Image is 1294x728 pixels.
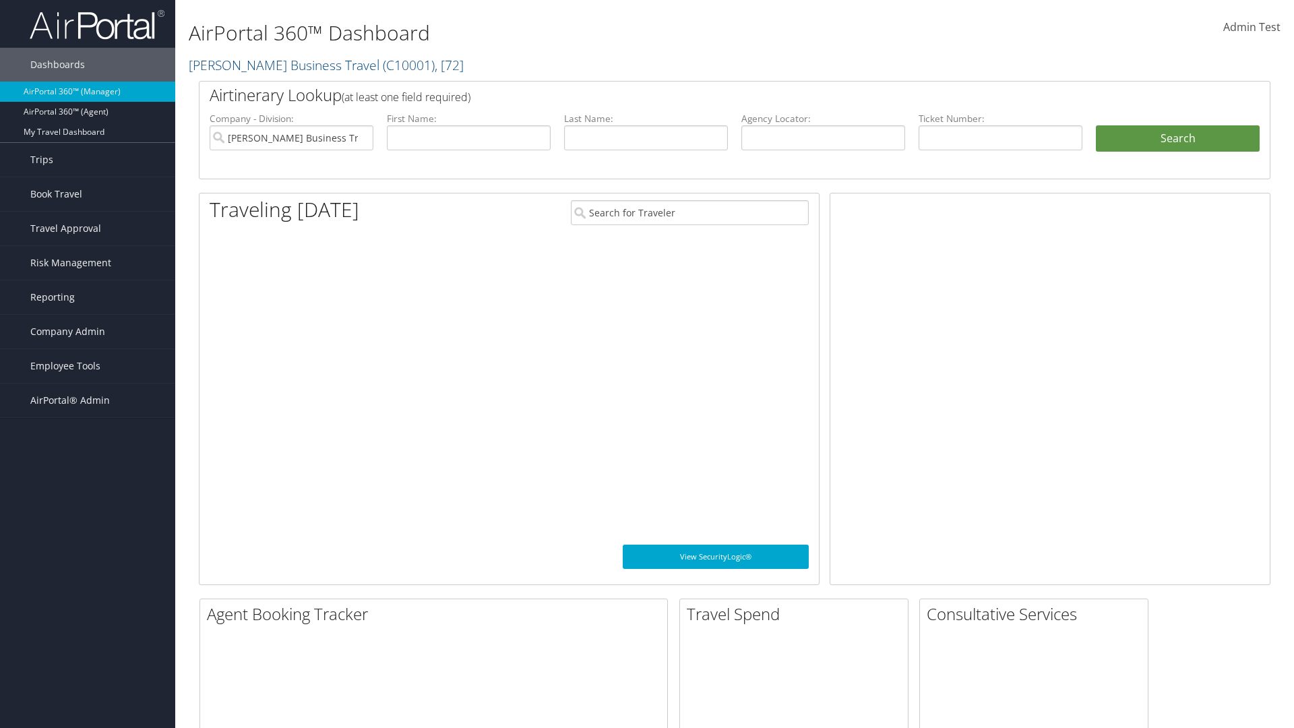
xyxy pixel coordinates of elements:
[210,112,373,125] label: Company - Division:
[342,90,470,104] span: (at least one field required)
[741,112,905,125] label: Agency Locator:
[189,56,464,74] a: [PERSON_NAME] Business Travel
[30,384,110,417] span: AirPortal® Admin
[30,143,53,177] span: Trips
[919,112,1082,125] label: Ticket Number:
[30,246,111,280] span: Risk Management
[564,112,728,125] label: Last Name:
[435,56,464,74] span: , [ 72 ]
[30,48,85,82] span: Dashboards
[1096,125,1260,152] button: Search
[30,9,164,40] img: airportal-logo.png
[687,603,908,626] h2: Travel Spend
[30,280,75,314] span: Reporting
[383,56,435,74] span: ( C10001 )
[30,315,105,348] span: Company Admin
[207,603,667,626] h2: Agent Booking Tracker
[927,603,1148,626] h2: Consultative Services
[30,212,101,245] span: Travel Approval
[189,19,917,47] h1: AirPortal 360™ Dashboard
[210,195,359,224] h1: Traveling [DATE]
[1223,20,1281,34] span: Admin Test
[30,349,100,383] span: Employee Tools
[571,200,809,225] input: Search for Traveler
[210,84,1171,107] h2: Airtinerary Lookup
[387,112,551,125] label: First Name:
[1223,7,1281,49] a: Admin Test
[30,177,82,211] span: Book Travel
[623,545,809,569] a: View SecurityLogic®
